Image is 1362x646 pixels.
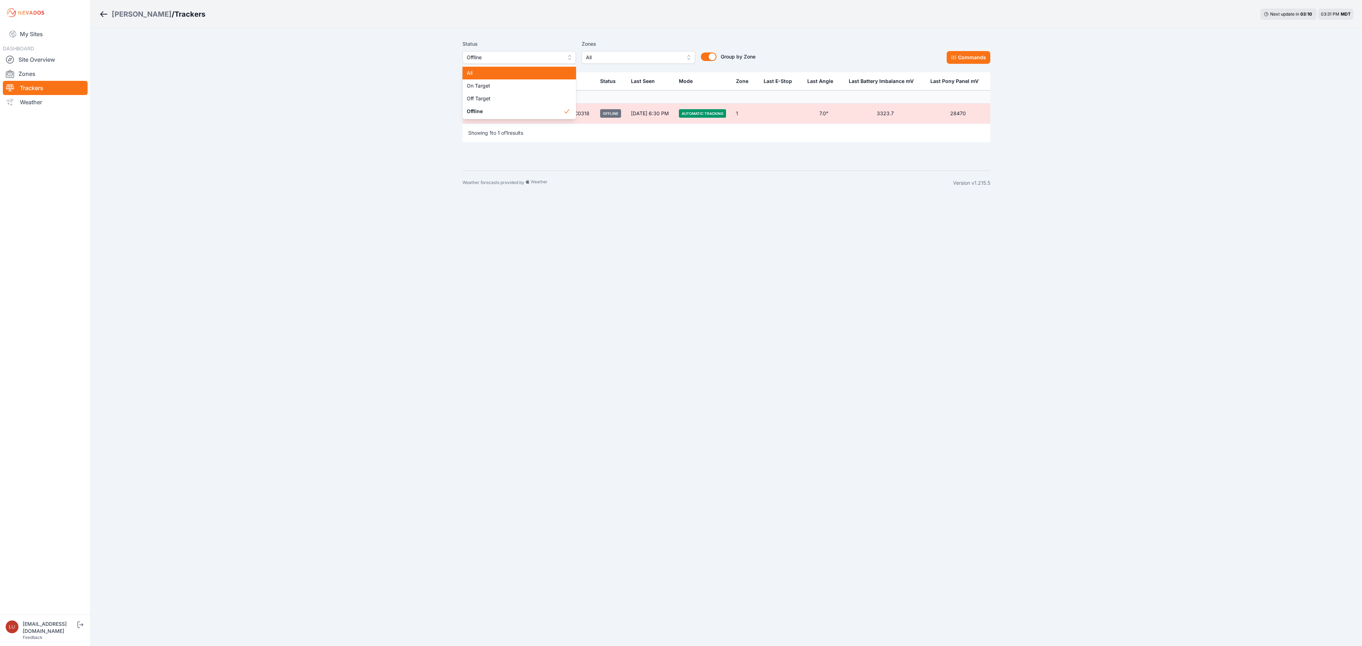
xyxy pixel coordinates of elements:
button: Offline [463,51,576,64]
span: On Target [467,82,563,89]
span: Off Target [467,95,563,102]
span: Offline [467,53,562,62]
div: Offline [463,65,576,119]
span: All [467,69,563,77]
span: Offline [467,108,563,115]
